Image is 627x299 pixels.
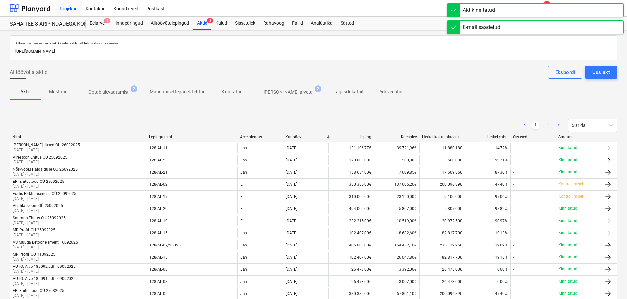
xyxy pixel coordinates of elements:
[286,267,297,272] div: [DATE]
[149,279,167,284] div: 128-AL-08
[149,219,167,223] div: 128-AL-19
[328,228,374,238] div: 102 407,00€
[419,288,465,299] div: 200 096,89€
[558,135,599,139] div: Staatus
[10,21,78,28] div: SAHA TEE 8 ÄRIPINDADEGA KORTERMAJA
[374,191,420,202] div: 23 120,00€
[558,218,577,224] p: Kinnitatud
[13,208,63,214] p: [DATE] - [DATE]
[331,135,371,139] div: Leping
[13,269,76,274] p: [DATE] - [DATE]
[558,267,577,272] p: Kinnitatud
[13,276,76,281] div: AUTO: Arve 185091.pdf - 09092025
[513,158,514,162] div: -
[13,203,63,208] div: Ventilatsiooni OÜ 25092025
[286,170,297,175] div: [DATE]
[131,85,137,92] span: 2
[237,288,283,299] div: Jah
[495,243,508,247] span: 12,09%
[13,147,80,153] p: [DATE] - [DATE]
[193,17,211,30] div: Aktid
[286,243,297,247] div: [DATE]
[328,167,374,178] div: 138 634,00€
[419,167,465,178] div: 17 609,85€
[13,167,78,172] div: Nõrkvoolu Paigalduse OÜ 25092025
[495,194,508,199] span: 97,06%
[149,135,235,139] div: Lepingu nimi
[328,203,374,214] div: 494 000,00€
[374,252,420,263] div: 26 047,80€
[149,243,181,247] div: 128-AL-07/25025
[497,267,508,272] span: 0,00%
[49,88,68,95] p: Mustand
[419,276,465,287] div: 26 473,00€
[558,194,583,199] p: Kontrollimisel
[10,68,48,76] span: Alltöövõtja aktid
[558,279,577,284] p: Kinnitatud
[285,135,326,139] div: Kuupäev
[374,179,420,190] div: 137 605,20€
[13,240,78,245] div: AS Muuga Betoonelement 16092025
[237,252,283,263] div: Jah
[237,203,283,214] div: Ei
[231,17,259,30] a: Sissetulek
[467,135,508,139] div: Hetkel vaba
[286,279,297,284] div: [DATE]
[463,23,500,31] div: E-mail saadetud
[374,276,420,287] div: 3 007,00€
[237,264,283,275] div: Jah
[149,194,167,199] div: 128-AL-17
[422,135,462,139] div: Hetkel kokku akteeritud
[513,279,514,284] div: -
[237,276,283,287] div: Jah
[495,170,508,175] span: 87,30%
[513,243,514,247] div: -
[531,121,539,129] a: Page 1 is your current page
[88,89,129,96] p: Ootab ülevaatamist
[419,252,465,263] div: 82 817,70€
[377,135,417,139] div: Käesolev
[237,228,283,238] div: Jah
[286,231,297,235] div: [DATE]
[463,6,495,14] div: Akt kinnitatud
[419,143,465,153] div: 111 880,18€
[328,288,374,299] div: 380 385,00€
[13,245,78,250] p: [DATE] - [DATE]
[513,146,514,150] div: -
[149,170,167,175] div: 128-AL-21
[13,293,64,299] p: [DATE] - [DATE]
[513,135,553,139] div: Otsused
[328,252,374,263] div: 102 407,00€
[495,158,508,162] span: 99,71%
[328,264,374,275] div: 26 473,00€
[13,220,66,226] p: [DATE] - [DATE]
[149,291,167,296] div: 128-AL-02
[374,228,420,238] div: 8 682,60€
[13,216,66,220] div: Sanman Ehitus OÜ 25092025
[13,288,64,293] div: ERI-Ehitustööd OÜ 25082025
[149,206,167,211] div: 128-AL-20
[237,167,283,178] div: Jah
[558,206,577,211] p: Kinnitatud
[374,203,420,214] div: 5 807,00€
[328,143,374,153] div: 131 196,77€
[328,191,374,202] div: 310 000,00€
[12,135,144,139] div: Nimi
[495,255,508,260] span: 19,13%
[13,155,67,160] div: Virestcon Ehitus OÜ 25092025
[259,17,288,30] a: Rahavoog
[147,17,193,30] a: Alltöövõtulepingud
[419,191,465,202] div: 9 100,00€
[558,182,583,187] p: Kontrollimisel
[419,216,465,226] div: 20 972,50€
[419,240,465,250] div: 1 235 112,95€
[149,158,167,162] div: 128-AL-23
[374,288,420,299] div: 67 801,10€
[379,88,404,95] p: Arhiveeritud
[328,179,374,190] div: 380 385,00€
[207,18,213,23] span: 2
[594,267,627,299] iframe: Chat Widget
[419,228,465,238] div: 82 817,70€
[497,279,508,284] span: 0,00%
[13,160,67,165] p: [DATE] - [DATE]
